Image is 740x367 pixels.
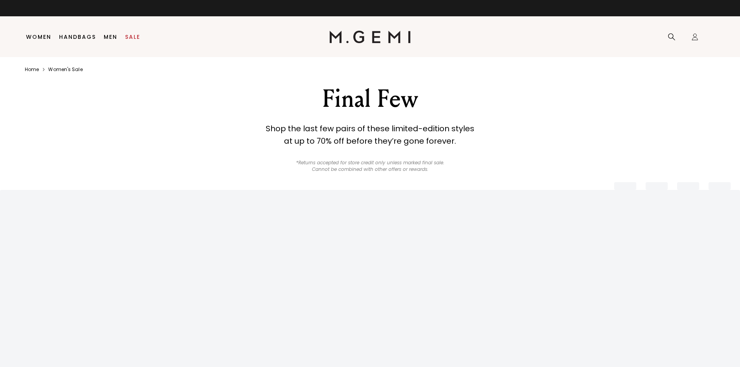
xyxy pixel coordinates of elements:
a: Home [25,66,39,73]
a: Men [104,34,117,40]
a: Women's sale [48,66,82,73]
a: Handbags [59,34,96,40]
a: Women [26,34,51,40]
div: Final Few [235,85,505,113]
strong: Shop the last few pairs of these limited-edition styles at up to 70% off before they’re gone fore... [266,123,474,146]
a: Sale [125,34,140,40]
p: *Returns accepted for store credit only unless marked final sale. Cannot be combined with other o... [291,160,449,173]
img: M.Gemi [329,31,411,43]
